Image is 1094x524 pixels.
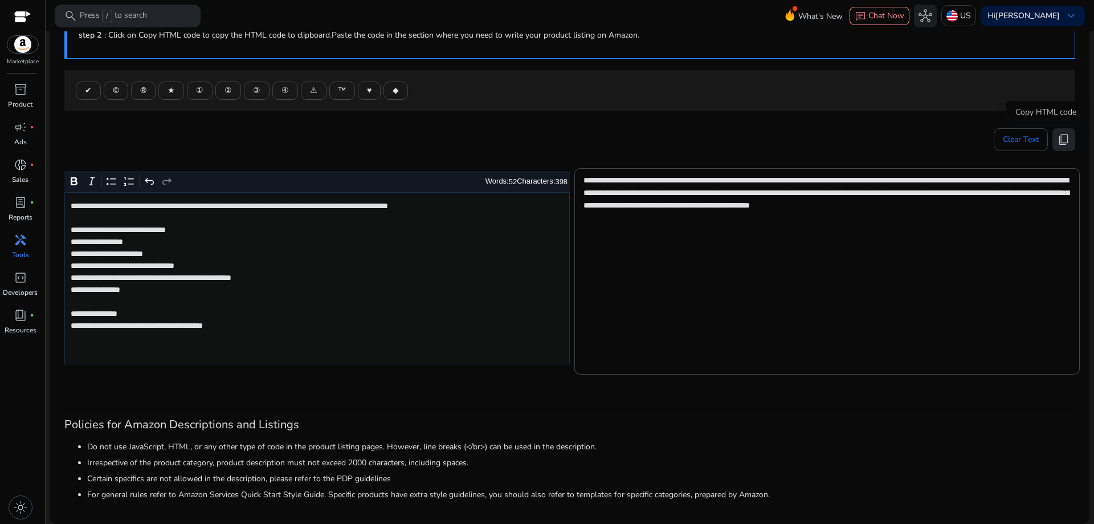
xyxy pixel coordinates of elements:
p: Ads [14,137,27,147]
span: ✔ [85,84,92,96]
h3: Policies for Amazon Descriptions and Listings [64,418,1075,432]
span: inventory_2 [14,83,27,96]
span: book_4 [14,308,27,322]
b: [PERSON_NAME] [995,10,1060,21]
span: code_blocks [14,271,27,285]
span: keyboard_arrow_down [1064,9,1078,23]
button: ◆ [383,82,408,100]
span: ③ [253,84,260,96]
p: Hi [987,12,1060,20]
button: ® [131,82,156,100]
li: Certain specifics are not allowed in the description, please refer to the PDP guidelines [87,473,1075,485]
span: donut_small [14,158,27,172]
span: ★ [168,84,175,96]
span: fiber_manual_record [30,313,34,318]
li: Do not use JavaScript, HTML, or any other type of code in the product listing pages. However, lin... [87,441,1075,453]
span: ④ [281,84,289,96]
label: 398 [555,177,568,186]
p: Press to search [80,10,147,22]
p: Reports [9,212,32,222]
span: fiber_manual_record [30,200,34,205]
img: amazon.svg [7,36,38,53]
span: search [64,9,77,23]
button: ✔ [76,82,101,100]
button: hub [914,5,937,27]
p: : Click on Copy HTML code to copy the HTML code to clipboard.Paste the code in the section where ... [79,29,1063,41]
span: fiber_manual_record [30,163,34,167]
button: ① [187,82,213,100]
li: Irrespective of the product category, product description must not exceed 2000 characters, includ... [87,457,1075,469]
span: ® [140,84,146,96]
p: Product [8,99,32,109]
div: Rich Text Editor. Editing area: main. Press Alt+0 for help. [64,192,570,364]
p: Resources [5,325,36,335]
button: ② [215,82,241,100]
span: What's New [798,6,843,26]
span: Clear Text [1003,128,1039,151]
span: handyman [14,233,27,247]
button: ③ [244,82,270,100]
span: ② [224,84,232,96]
label: 52 [509,177,517,186]
span: ◆ [393,84,399,96]
li: For general rules refer to Amazon Services Quick Start Style Guide. Specific products have extra ... [87,489,1075,501]
div: Copy HTML code [1006,101,1085,124]
b: step 2 [79,30,101,40]
p: US [960,6,971,26]
button: © [104,82,128,100]
button: ⚠ [301,82,326,100]
p: Marketplace [7,58,39,66]
div: Editor toolbar [64,171,570,193]
span: © [113,84,119,96]
span: fiber_manual_record [30,125,34,129]
span: ♥ [367,84,372,96]
p: Tools [12,250,29,260]
p: Sales [12,174,28,185]
span: / [102,10,112,22]
button: ④ [272,82,298,100]
span: ⚠ [310,84,317,96]
button: Clear Text [994,128,1048,151]
span: hub [919,9,932,23]
span: ① [196,84,203,96]
span: chat [855,11,866,22]
span: Chat Now [868,10,904,21]
p: Developers [3,287,38,298]
span: content_copy [1057,133,1071,147]
div: Words: Characters: [485,174,568,189]
button: ★ [158,82,184,100]
span: ™ [338,84,346,96]
img: us.svg [946,10,958,22]
button: ♥ [358,82,381,100]
span: campaign [14,120,27,134]
button: chatChat Now [850,7,909,25]
span: lab_profile [14,196,27,209]
span: light_mode [14,501,27,514]
button: ™ [329,82,355,100]
button: content_copy [1052,128,1075,151]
